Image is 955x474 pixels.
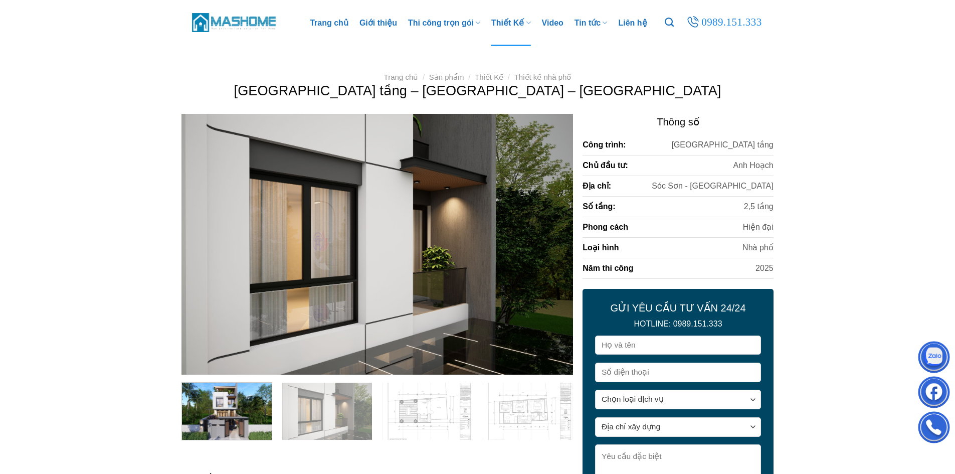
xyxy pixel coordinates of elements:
img: MasHome – Tổng Thầu Thiết Kế Và Xây Nhà Trọn Gói [192,12,277,33]
a: Trang chủ [384,73,419,81]
p: Hotline: 0989.151.333 [595,318,760,331]
h1: [GEOGRAPHIC_DATA] tầng – [GEOGRAPHIC_DATA] – [GEOGRAPHIC_DATA] [194,82,761,99]
img: Phone [919,414,949,444]
img: Nhà phố 2,5 tầng - Anh Hoạch - Sóc Sơn 14 [483,383,572,442]
div: 2,5 tầng [744,201,774,213]
div: Loại hình [583,242,619,254]
span: 0989.151.333 [701,14,761,31]
h2: GỬI YÊU CẦU TƯ VẤN 24/24 [595,301,760,314]
div: Công trình: [583,139,626,151]
a: 0989.151.333 [685,14,763,32]
img: Nhà phố 2,5 tầng - Anh Hoạch - Sóc Sơn 11 [182,380,272,440]
h3: Thông số [583,114,773,130]
span: / [508,73,510,81]
div: Sóc Sơn - [GEOGRAPHIC_DATA] [652,180,773,192]
input: Số điện thoại [595,363,760,382]
a: Tìm kiếm [665,12,674,33]
span: / [423,73,425,81]
a: Thiết kế nhà phố [514,73,571,81]
a: Thiết Kế [475,73,503,81]
img: Zalo [919,344,949,374]
div: Năm thi công [583,262,633,274]
span: / [468,73,470,81]
div: Chủ đầu tư: [583,160,628,172]
div: Phong cách [583,221,628,233]
div: Anh Hoạch [733,160,773,172]
div: Địa chỉ: [583,180,611,192]
img: Facebook [919,379,949,409]
div: Nhà phố [742,242,774,254]
div: [GEOGRAPHIC_DATA] tầng [671,139,773,151]
img: Nhà phố 2,5 tầng - Anh Hoạch - Sóc Sơn 13 [383,383,472,442]
img: Nhà phố 2,5 tầng - Anh Hoạch - Sóc Sơn 1 [181,114,572,375]
a: Sản phẩm [429,73,464,81]
input: Họ và tên [595,336,760,355]
img: Nhà phố 2,5 tầng - Anh Hoạch - Sóc Sơn 12 [282,383,372,442]
div: 2025 [755,262,774,274]
div: Số tầng: [583,201,615,213]
div: Hiện đại [743,221,774,233]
